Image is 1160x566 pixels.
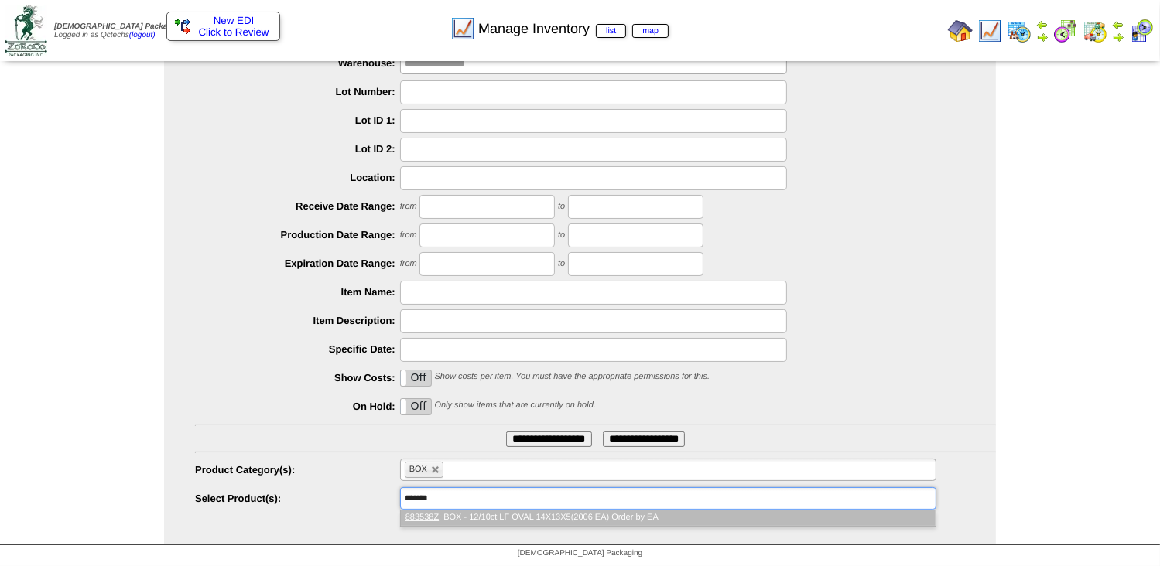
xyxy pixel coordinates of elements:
label: Location: [195,172,400,183]
label: Item Name: [195,286,400,298]
img: zoroco-logo-small.webp [5,5,47,56]
label: Production Date Range: [195,229,400,240]
a: (logout) [129,31,156,39]
img: home.gif [948,19,973,43]
label: Specific Date: [195,343,400,355]
img: arrowright.gif [1112,31,1124,43]
span: to [558,231,565,240]
span: New EDI [214,15,255,26]
label: Off [401,370,431,386]
span: Manage Inventory [478,21,669,37]
a: list [596,24,626,38]
span: from [400,260,417,269]
img: calendarcustomer.gif [1129,19,1154,43]
img: calendarprod.gif [1007,19,1032,43]
label: Lot ID 2: [195,143,400,155]
label: Off [401,399,431,414]
img: calendarinout.gif [1083,19,1107,43]
label: Lot ID 1: [195,114,400,126]
span: [DEMOGRAPHIC_DATA] Packaging [518,549,642,557]
span: Logged in as Qctechs [54,22,183,39]
img: arrowright.gif [1036,31,1049,43]
img: line_graph.gif [450,16,475,41]
img: ediSmall.gif [175,19,190,34]
span: [DEMOGRAPHIC_DATA] Packaging [54,22,183,31]
label: On Hold: [195,401,400,412]
span: to [558,260,565,269]
li: : BOX - 12/10ct LF OVAL 14X13X5(2006 EA) Order by EA [401,510,936,526]
label: Product Category(s): [195,464,400,476]
span: Click to Review [175,26,272,38]
label: Item Description: [195,315,400,326]
span: from [400,203,417,212]
img: arrowleft.gif [1112,19,1124,31]
a: New EDI Click to Review [175,15,272,38]
span: BOX [409,465,427,474]
a: map [632,24,669,38]
em: 883538Z [405,513,439,522]
span: to [558,203,565,212]
div: OnOff [400,370,432,387]
label: Receive Date Range: [195,200,400,212]
label: Show Costs: [195,372,400,384]
img: arrowleft.gif [1036,19,1049,31]
span: from [400,231,417,240]
label: Expiration Date Range: [195,257,400,269]
label: Lot Number: [195,86,400,97]
span: Only show items that are currently on hold. [434,401,595,411]
img: line_graph.gif [977,19,1002,43]
label: Select Product(s): [195,493,400,504]
div: OnOff [400,398,432,415]
img: calendarblend.gif [1053,19,1078,43]
span: Show costs per item. You must have the appropriate permissions for this. [434,373,710,382]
